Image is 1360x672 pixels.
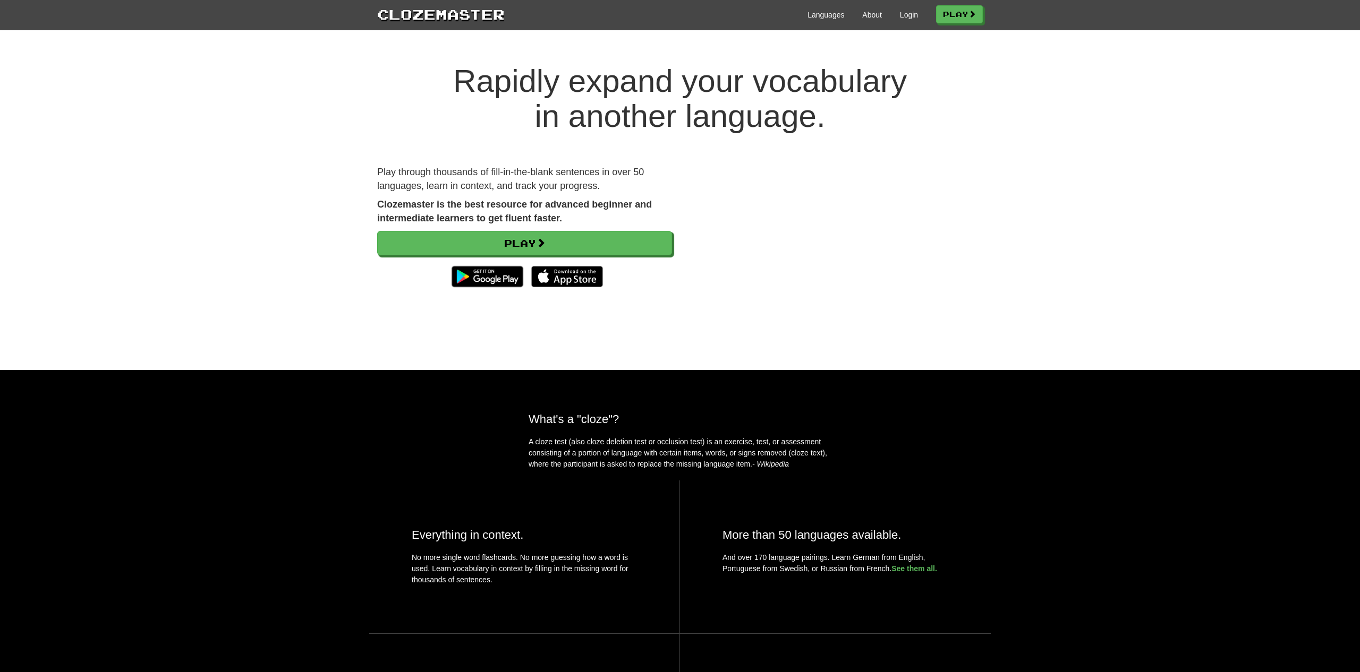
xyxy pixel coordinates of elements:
a: Play [936,5,983,23]
h2: What's a "cloze"? [529,412,831,426]
em: - Wikipedia [752,460,789,468]
img: Download_on_the_App_Store_Badge_US-UK_135x40-25178aeef6eb6b83b96f5f2d004eda3bffbb37122de64afbaef7... [531,266,603,287]
a: See them all. [891,564,937,573]
h2: Everything in context. [412,528,637,541]
a: Clozemaster [377,4,505,24]
strong: Clozemaster is the best resource for advanced beginner and intermediate learners to get fluent fa... [377,199,652,223]
p: A cloze test (also cloze deletion test or occlusion test) is an exercise, test, or assessment con... [529,436,831,470]
a: Play [377,231,672,255]
h2: More than 50 languages available. [722,528,948,541]
a: About [862,10,882,20]
p: And over 170 language pairings. Learn German from English, Portuguese from Swedish, or Russian fr... [722,552,948,574]
a: Languages [807,10,844,20]
img: Get it on Google Play [446,261,529,292]
a: Login [900,10,918,20]
p: Play through thousands of fill-in-the-blank sentences in over 50 languages, learn in context, and... [377,166,672,193]
p: No more single word flashcards. No more guessing how a word is used. Learn vocabulary in context ... [412,552,637,591]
